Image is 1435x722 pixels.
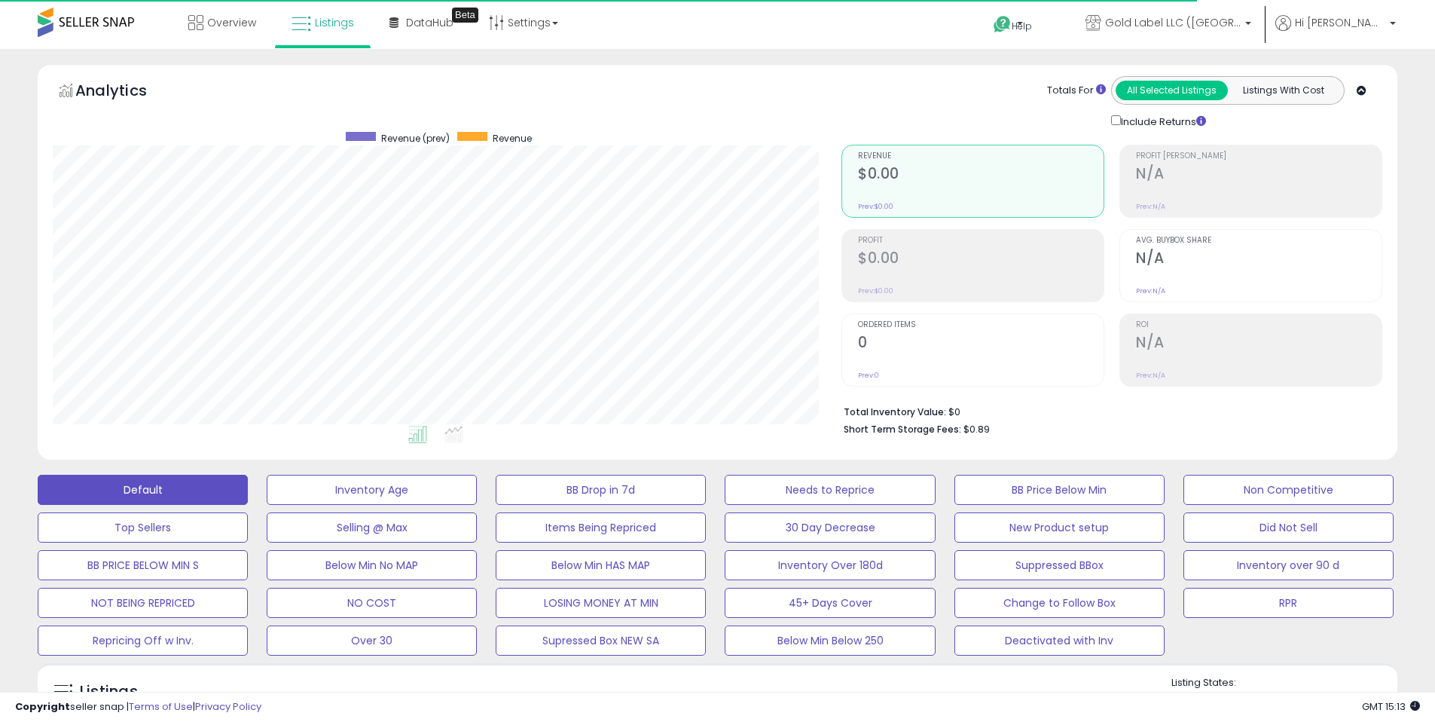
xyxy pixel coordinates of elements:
button: BB Price Below Min [954,475,1165,505]
button: Suppressed BBox [954,550,1165,580]
span: Gold Label LLC ([GEOGRAPHIC_DATA]) [1105,15,1241,30]
h2: $0.00 [858,165,1104,185]
span: Avg. Buybox Share [1136,237,1382,245]
p: Listing States: [1171,676,1397,690]
small: Prev: $0.00 [858,202,893,211]
button: New Product setup [954,512,1165,543]
button: Supressed Box NEW SA [496,626,706,656]
h2: N/A [1136,165,1382,185]
span: Profit [858,237,1104,245]
small: Prev: $0.00 [858,286,893,295]
span: Overview [207,15,256,30]
button: Default [38,475,248,505]
button: Top Sellers [38,512,248,543]
i: Get Help [993,15,1012,34]
button: Non Competitive [1183,475,1394,505]
span: Listings [315,15,354,30]
button: NOT BEING REPRICED [38,588,248,618]
button: All Selected Listings [1116,81,1228,100]
a: Terms of Use [129,699,193,714]
h2: 0 [858,334,1104,354]
button: LOSING MONEY AT MIN [496,588,706,618]
b: Short Term Storage Fees: [844,423,961,436]
button: Below Min HAS MAP [496,550,706,580]
a: Privacy Policy [195,699,261,714]
button: 45+ Days Cover [725,588,935,618]
h5: Listings [80,681,138,702]
small: Prev: N/A [1136,286,1165,295]
button: 30 Day Decrease [725,512,935,543]
button: Needs to Reprice [725,475,935,505]
a: Hi [PERSON_NAME] [1275,15,1396,49]
span: $0.89 [963,422,990,436]
b: Total Inventory Value: [844,405,946,418]
button: Change to Follow Box [954,588,1165,618]
button: RPR [1183,588,1394,618]
h2: N/A [1136,334,1382,354]
button: BB PRICE BELOW MIN S [38,550,248,580]
span: ROI [1136,321,1382,329]
small: Prev: N/A [1136,371,1165,380]
h2: $0.00 [858,249,1104,270]
span: 2025-10-7 15:13 GMT [1362,699,1420,714]
button: Below Min No MAP [267,550,477,580]
div: Include Returns [1100,112,1224,130]
button: Below Min Below 250 [725,626,935,656]
button: Listings With Cost [1227,81,1339,100]
button: Over 30 [267,626,477,656]
li: $0 [844,402,1371,420]
button: Repricing Off w Inv. [38,626,248,656]
span: Hi [PERSON_NAME] [1295,15,1385,30]
h2: N/A [1136,249,1382,270]
small: Prev: N/A [1136,202,1165,211]
button: Inventory over 90 d [1183,550,1394,580]
button: Inventory Age [267,475,477,505]
button: Inventory Over 180d [725,550,935,580]
h5: Analytics [75,80,176,105]
small: Prev: 0 [858,371,879,380]
button: NO COST [267,588,477,618]
span: Revenue [858,152,1104,161]
div: seller snap | | [15,700,261,714]
button: Items Being Repriced [496,512,706,543]
span: DataHub [406,15,453,30]
button: Deactivated with Inv [954,626,1165,656]
span: Help [1012,20,1032,32]
span: Revenue (prev) [381,132,450,145]
div: Tooltip anchor [452,8,478,23]
span: Ordered Items [858,321,1104,329]
button: Selling @ Max [267,512,477,543]
span: Revenue [493,132,532,145]
div: Totals For [1047,84,1106,98]
button: Did Not Sell [1183,512,1394,543]
span: Profit [PERSON_NAME] [1136,152,1382,161]
button: BB Drop in 7d [496,475,706,505]
a: Help [982,4,1061,49]
strong: Copyright [15,699,70,714]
